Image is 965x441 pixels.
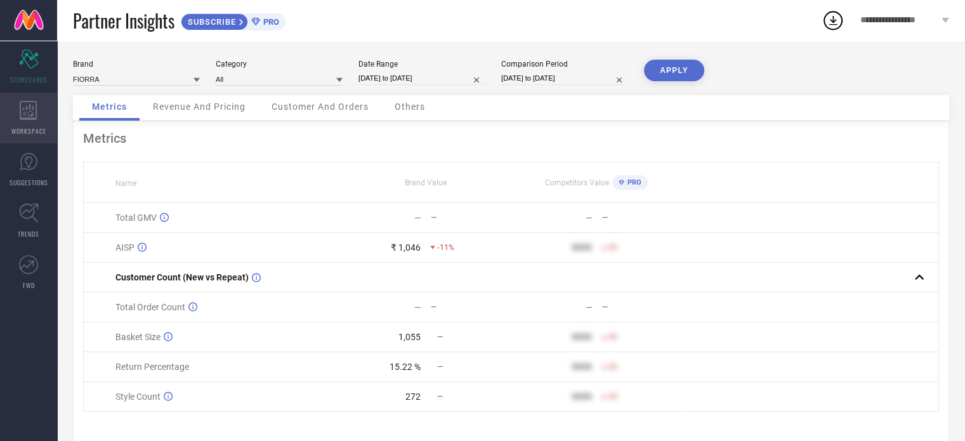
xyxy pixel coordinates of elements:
div: — [602,303,681,312]
span: Customer And Orders [272,102,369,112]
div: 272 [405,392,421,402]
span: TRENDS [18,229,39,239]
div: 9999 [572,362,592,372]
input: Select comparison period [501,72,628,85]
div: — [414,302,421,312]
button: APPLY [644,60,704,81]
div: — [586,302,593,312]
div: 9999 [572,242,592,253]
div: Category [216,60,343,69]
div: — [431,303,510,312]
div: — [431,213,510,222]
div: ₹ 1,046 [391,242,421,253]
span: 50 [608,362,617,371]
span: Total Order Count [115,302,185,312]
span: Total GMV [115,213,157,223]
span: — [437,392,443,401]
a: SUBSCRIBEPRO [181,10,286,30]
div: Metrics [83,131,939,146]
span: Name [115,179,136,188]
span: WORKSPACE [11,126,46,136]
div: 15.22 % [390,362,421,372]
span: 50 [608,392,617,401]
span: SCORECARDS [10,75,48,84]
span: Style Count [115,392,161,402]
span: 50 [608,243,617,252]
span: Metrics [92,102,127,112]
span: PRO [624,178,641,187]
span: SUGGESTIONS [10,178,48,187]
span: Others [395,102,425,112]
div: — [414,213,421,223]
span: Partner Insights [73,8,174,34]
div: — [602,213,681,222]
span: Customer Count (New vs Repeat) [115,272,249,282]
span: 50 [608,332,617,341]
span: — [437,362,443,371]
span: Brand Value [405,178,447,187]
div: 1,055 [398,332,421,342]
span: PRO [260,17,279,27]
div: Open download list [822,9,844,32]
div: 9999 [572,332,592,342]
div: Comparison Period [501,60,628,69]
span: FWD [23,280,35,290]
span: AISP [115,242,135,253]
span: Competitors Value [545,178,609,187]
span: — [437,332,443,341]
div: Date Range [358,60,485,69]
input: Select date range [358,72,485,85]
div: 9999 [572,392,592,402]
span: Revenue And Pricing [153,102,246,112]
div: Brand [73,60,200,69]
span: Basket Size [115,332,161,342]
span: SUBSCRIBE [181,17,239,27]
span: -11% [437,243,454,252]
div: — [586,213,593,223]
span: Return Percentage [115,362,189,372]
